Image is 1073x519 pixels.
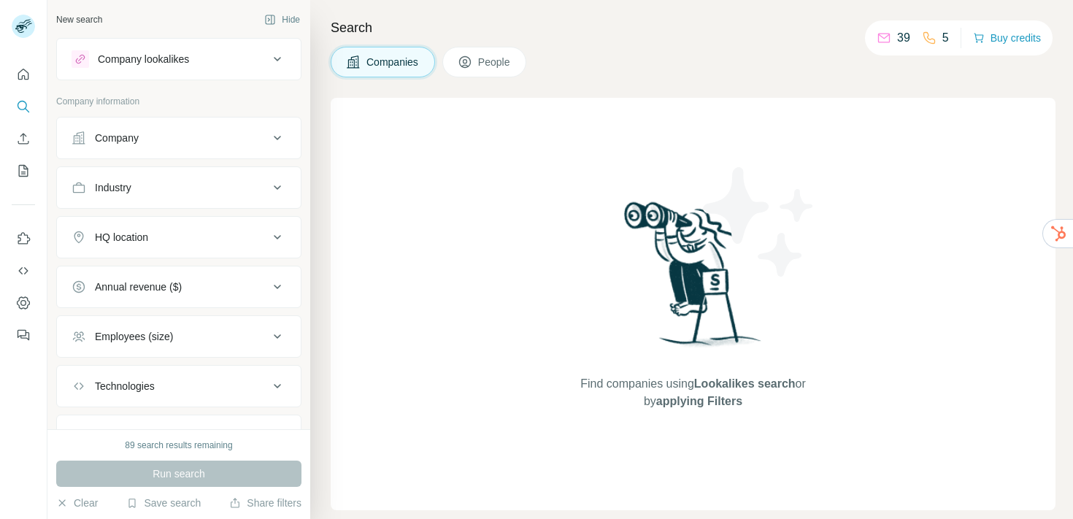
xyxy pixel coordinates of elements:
[57,369,301,404] button: Technologies
[95,131,139,145] div: Company
[12,290,35,316] button: Dashboard
[57,170,301,205] button: Industry
[12,158,35,184] button: My lists
[95,379,155,393] div: Technologies
[125,439,232,452] div: 89 search results remaining
[56,13,102,26] div: New search
[942,29,949,47] p: 5
[57,319,301,354] button: Employees (size)
[656,395,742,407] span: applying Filters
[478,55,512,69] span: People
[618,198,769,361] img: Surfe Illustration - Woman searching with binoculars
[56,496,98,510] button: Clear
[229,496,301,510] button: Share filters
[57,42,301,77] button: Company lookalikes
[12,322,35,348] button: Feedback
[12,93,35,120] button: Search
[57,269,301,304] button: Annual revenue ($)
[95,329,173,344] div: Employees (size)
[576,375,809,410] span: Find companies using or by
[56,95,301,108] p: Company information
[12,126,35,152] button: Enrich CSV
[57,220,301,255] button: HQ location
[12,258,35,284] button: Use Surfe API
[57,120,301,155] button: Company
[57,418,301,453] button: Keywords
[973,28,1041,48] button: Buy credits
[693,156,825,288] img: Surfe Illustration - Stars
[95,280,182,294] div: Annual revenue ($)
[366,55,420,69] span: Companies
[254,9,310,31] button: Hide
[12,61,35,88] button: Quick start
[331,18,1055,38] h4: Search
[126,496,201,510] button: Save search
[12,226,35,252] button: Use Surfe on LinkedIn
[95,230,148,245] div: HQ location
[95,180,131,195] div: Industry
[95,428,139,443] div: Keywords
[98,52,189,66] div: Company lookalikes
[897,29,910,47] p: 39
[694,377,796,390] span: Lookalikes search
